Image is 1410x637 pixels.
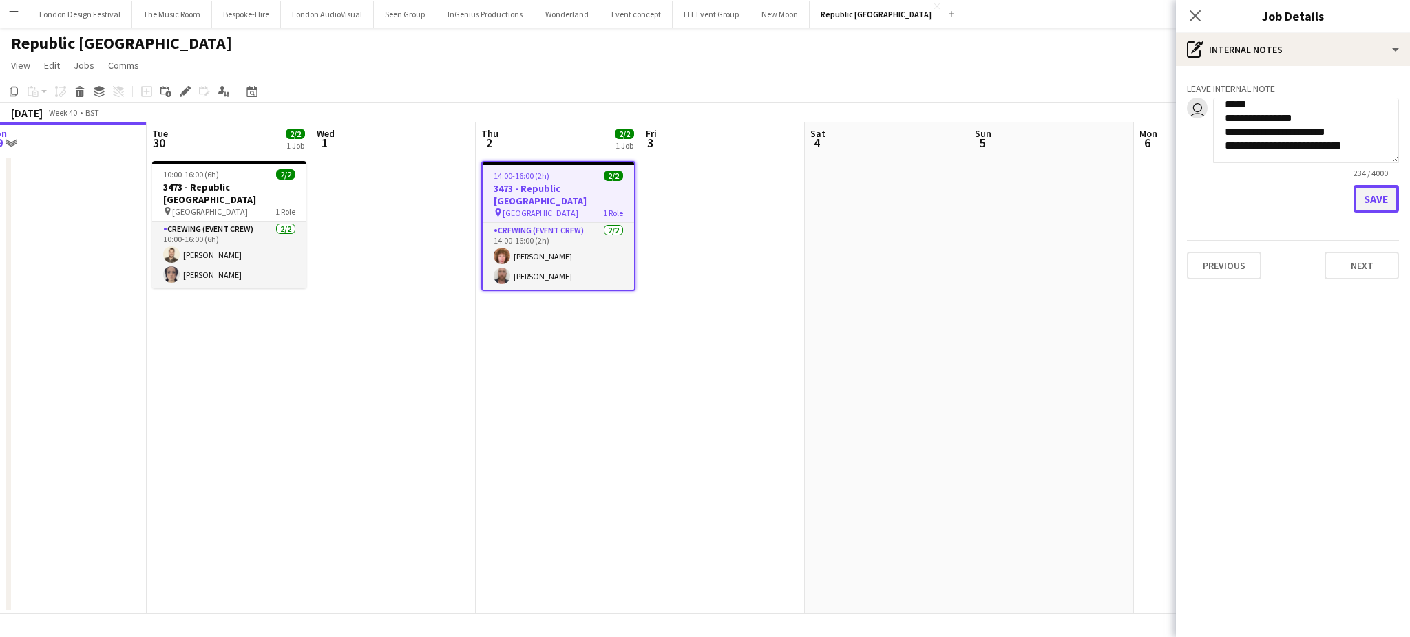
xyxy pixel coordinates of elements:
app-card-role: Crewing (Event Crew)2/210:00-16:00 (6h)[PERSON_NAME][PERSON_NAME] [152,222,306,288]
a: View [6,56,36,74]
a: Comms [103,56,145,74]
span: Fri [646,127,657,140]
button: Event concept [600,1,673,28]
span: 4 [808,135,825,151]
button: Next [1325,252,1399,279]
h1: Republic [GEOGRAPHIC_DATA] [11,33,232,54]
span: Thu [481,127,498,140]
app-job-card: 14:00-16:00 (2h)2/23473 - Republic [GEOGRAPHIC_DATA] [GEOGRAPHIC_DATA]1 RoleCrewing (Event Crew)2... [481,161,635,291]
span: 30 [150,135,168,151]
button: InGenius Productions [436,1,534,28]
span: Sun [975,127,991,140]
h3: Leave internal note [1187,83,1399,95]
app-card-role: Crewing (Event Crew)2/214:00-16:00 (2h)[PERSON_NAME][PERSON_NAME] [483,223,634,290]
a: Jobs [68,56,100,74]
span: [GEOGRAPHIC_DATA] [503,208,578,218]
span: 3 [644,135,657,151]
span: 1 Role [603,208,623,218]
span: Tue [152,127,168,140]
div: BST [85,107,99,118]
button: London AudioVisual [281,1,374,28]
span: 6 [1137,135,1157,151]
span: Comms [108,59,139,72]
span: 1 [315,135,335,151]
button: LIT Event Group [673,1,750,28]
div: [DATE] [11,106,43,120]
div: Internal notes [1176,33,1410,66]
div: 1 Job [615,140,633,151]
span: Jobs [74,59,94,72]
span: View [11,59,30,72]
span: Mon [1139,127,1157,140]
div: 1 Job [286,140,304,151]
span: 2/2 [276,169,295,180]
button: Bespoke-Hire [212,1,281,28]
span: 2/2 [604,171,623,181]
span: 1 Role [275,206,295,217]
span: Sat [810,127,825,140]
button: London Design Festival [28,1,132,28]
h3: 3473 - Republic [GEOGRAPHIC_DATA] [152,181,306,206]
a: Edit [39,56,65,74]
span: [GEOGRAPHIC_DATA] [172,206,248,217]
span: 2 [479,135,498,151]
span: Edit [44,59,60,72]
h3: 3473 - Republic [GEOGRAPHIC_DATA] [483,182,634,207]
button: New Moon [750,1,810,28]
button: Republic [GEOGRAPHIC_DATA] [810,1,943,28]
app-job-card: 10:00-16:00 (6h)2/23473 - Republic [GEOGRAPHIC_DATA] [GEOGRAPHIC_DATA]1 RoleCrewing (Event Crew)2... [152,161,306,288]
span: 2/2 [286,129,305,139]
span: 2/2 [615,129,634,139]
span: 14:00-16:00 (2h) [494,171,549,181]
span: Week 40 [45,107,80,118]
button: Save [1354,185,1399,213]
button: Seen Group [374,1,436,28]
button: Previous [1187,252,1261,279]
button: The Music Room [132,1,212,28]
span: 5 [973,135,991,151]
h3: Job Details [1176,7,1410,25]
span: 234 / 4000 [1343,168,1399,178]
span: 10:00-16:00 (6h) [163,169,219,180]
button: Wonderland [534,1,600,28]
span: Wed [317,127,335,140]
